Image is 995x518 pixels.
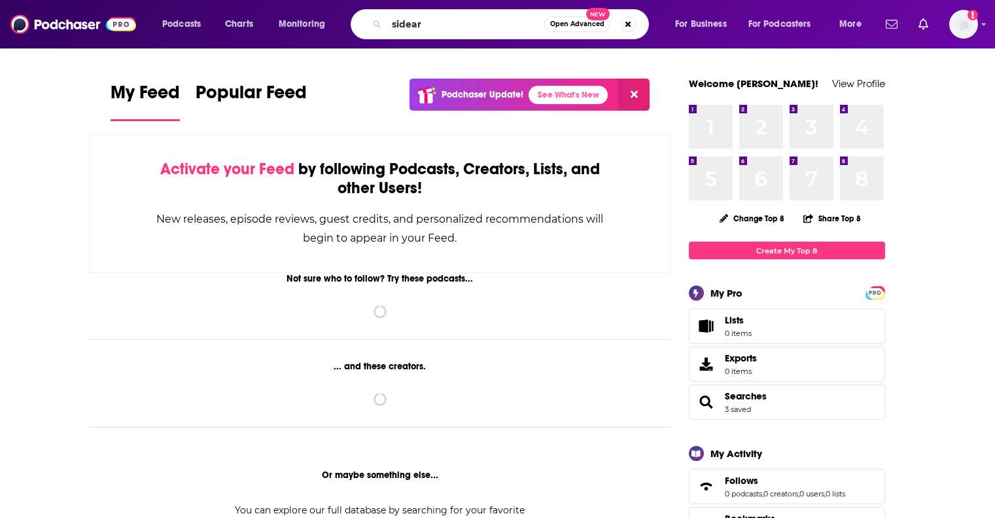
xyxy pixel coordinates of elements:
[881,13,903,35] a: Show notifications dropdown
[725,314,752,326] span: Lists
[666,14,743,35] button: open menu
[693,355,720,373] span: Exports
[725,314,744,326] span: Lists
[913,13,934,35] a: Show notifications dropdown
[196,81,307,111] span: Popular Feed
[949,10,978,39] button: Show profile menu
[710,287,742,299] div: My Pro
[675,15,727,33] span: For Business
[689,242,885,259] a: Create My Top 8
[725,352,757,364] span: Exports
[693,393,720,411] a: Searches
[550,21,604,28] span: Open Advanced
[270,14,342,35] button: open menu
[162,15,201,33] span: Podcasts
[798,489,799,498] span: ,
[968,10,978,20] svg: Add a profile image
[949,10,978,39] span: Logged in as GregKubie
[10,12,136,37] img: Podchaser - Follow, Share and Rate Podcasts
[156,160,605,198] div: by following Podcasts, Creators, Lists, and other Users!
[740,14,830,35] button: open menu
[830,14,878,35] button: open menu
[803,206,862,231] button: Share Top 8
[762,489,763,498] span: ,
[725,367,757,376] span: 0 items
[529,86,608,104] a: See What's New
[725,390,767,402] a: Searches
[725,475,758,487] span: Follows
[710,447,762,460] div: My Activity
[689,346,885,382] a: Exports
[824,489,826,498] span: ,
[689,308,885,344] a: Lists
[279,15,325,33] span: Monitoring
[90,361,671,372] div: ... and these creators.
[867,287,883,297] a: PRO
[826,489,845,498] a: 0 lists
[949,10,978,39] img: User Profile
[544,16,610,32] button: Open AdvancedNew
[689,77,818,90] a: Welcome [PERSON_NAME]!
[586,8,610,20] span: New
[160,159,294,179] span: Activate your Feed
[748,15,811,33] span: For Podcasters
[839,15,862,33] span: More
[867,288,883,298] span: PRO
[689,384,885,420] span: Searches
[111,81,180,111] span: My Feed
[693,317,720,335] span: Lists
[217,14,261,35] a: Charts
[363,9,661,39] div: Search podcasts, credits, & more...
[725,475,845,487] a: Follows
[763,489,798,498] a: 0 creators
[712,210,793,227] button: Change Top 8
[111,81,180,121] a: My Feed
[832,77,885,90] a: View Profile
[196,81,307,121] a: Popular Feed
[90,273,671,284] div: Not sure who to follow? Try these podcasts...
[156,210,605,248] div: New releases, episode reviews, guest credits, and personalized recommendations will begin to appe...
[225,15,253,33] span: Charts
[90,470,671,481] div: Or maybe something else...
[725,405,751,414] a: 3 saved
[725,329,752,338] span: 0 items
[799,489,824,498] a: 0 users
[387,14,544,35] input: Search podcasts, credits, & more...
[725,489,762,498] a: 0 podcasts
[442,89,523,100] p: Podchaser Update!
[689,469,885,504] span: Follows
[153,14,218,35] button: open menu
[693,477,720,496] a: Follows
